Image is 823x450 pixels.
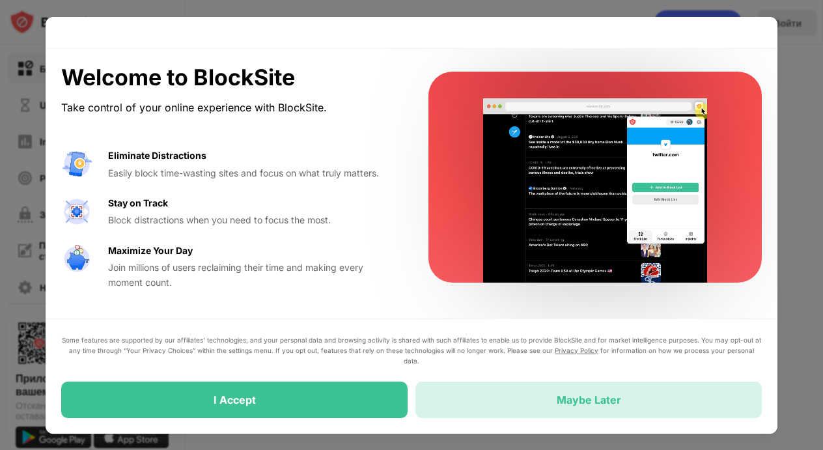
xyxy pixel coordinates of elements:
[108,148,206,163] div: Eliminate Distractions
[61,335,762,366] div: Some features are supported by our affiliates’ technologies, and your personal data and browsing ...
[108,166,397,180] div: Easily block time-wasting sites and focus on what truly matters.
[61,244,92,275] img: value-safe-time.svg
[61,98,397,117] div: Take control of your online experience with BlockSite.
[108,196,168,210] div: Stay on Track
[555,346,598,354] a: Privacy Policy
[108,213,397,227] div: Block distractions when you need to focus the most.
[108,244,193,258] div: Maximize Your Day
[214,393,256,406] div: I Accept
[61,64,397,91] div: Welcome to BlockSite
[557,393,621,406] div: Maybe Later
[61,196,92,227] img: value-focus.svg
[108,260,397,290] div: Join millions of users reclaiming their time and making every moment count.
[61,148,92,180] img: value-avoid-distractions.svg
